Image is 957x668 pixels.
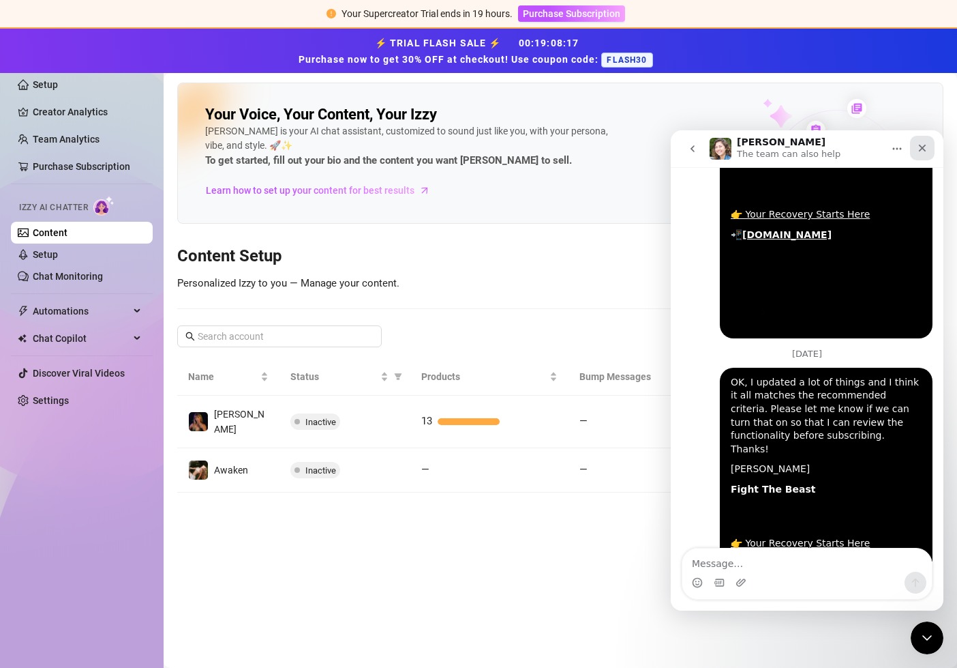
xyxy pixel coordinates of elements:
[19,201,88,214] span: Izzy AI Chatter
[341,8,513,19] span: Your Supercreator Trial ends in 19 hours.
[33,368,125,379] a: Discover Viral Videos
[177,277,399,289] span: Personalized Izzy to you — Manage your content.
[579,369,705,384] span: Bump Messages
[279,358,410,396] th: Status
[60,246,251,326] div: OK, I updated a lot of things and I think it all matches the recommended criteria. Please let me ...
[33,101,142,123] a: Creator Analytics
[33,395,69,406] a: Settings
[93,196,115,216] img: AI Chatter
[33,328,130,349] span: Chat Copilot
[177,358,279,396] th: Name
[33,227,67,238] a: Content
[326,9,336,18] span: exclamation-circle
[214,409,264,435] span: [PERSON_NAME]
[65,447,76,458] button: Upload attachment
[43,447,54,458] button: Gif picker
[305,417,336,427] span: Inactive
[205,124,614,169] div: [PERSON_NAME] is your AI chat assistant, customized to sound just like you, with your persona, vi...
[410,358,568,396] th: Products
[421,415,432,427] span: 13
[60,332,251,346] div: [PERSON_NAME]
[205,105,437,124] h2: Your Voice, Your Content, Your Izzy
[518,5,625,22] button: Purchase Subscription
[568,358,727,396] th: Bump Messages
[671,130,943,611] iframe: Intercom live chat
[49,237,262,537] div: OK, I updated a lot of things and I think it all matches the recommended criteria. Please let me ...
[911,622,943,654] iframe: Intercom live chat
[33,161,130,172] a: Purchase Subscription
[60,353,145,364] b: Fight The Beast
[189,412,208,431] img: Heather
[579,463,588,476] span: —
[11,237,262,548] div: Heather says…
[519,38,579,48] span: 00 : 19 : 08 : 17
[579,415,588,427] span: —
[290,369,377,384] span: Status
[305,465,336,476] span: Inactive
[188,369,258,384] span: Name
[234,441,256,463] button: Send a message…
[33,271,103,282] a: Chat Monitoring
[391,366,405,387] span: filter
[18,306,29,317] span: thunderbolt
[33,134,100,145] a: Team Analytics
[418,184,431,197] span: arrow-right
[299,54,601,65] strong: Purchase now to get 30% OFF at checkout! Use coupon code:
[177,246,943,267] h3: Content Setup
[421,463,429,476] span: —
[518,8,625,19] a: Purchase Subscription
[33,300,130,322] span: Automations
[33,249,58,260] a: Setup
[601,53,652,68] span: FLASH30
[206,183,414,198] span: Learn how to set up your content for best results
[18,334,27,343] img: Chat Copilot
[21,447,32,458] button: Emoji picker
[189,461,208,480] img: Awaken
[523,8,620,19] span: Purchase Subscription
[60,407,199,418] a: 👉 Your Recovery Starts Here
[33,79,58,90] a: Setup
[185,332,195,341] span: search
[421,369,547,384] span: Products
[205,154,572,166] strong: To get started, fill out your bio and the content you want [PERSON_NAME] to sell.
[214,465,248,476] span: Awaken
[299,38,658,65] strong: ⚡ TRIAL FLASH SALE ⚡
[12,418,261,441] textarea: Message…
[205,179,440,201] a: Learn how to set up your content for best results
[198,329,363,344] input: Search account
[731,84,943,223] img: ai-chatter-content-library-cLFOSyPT.png
[394,373,402,381] span: filter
